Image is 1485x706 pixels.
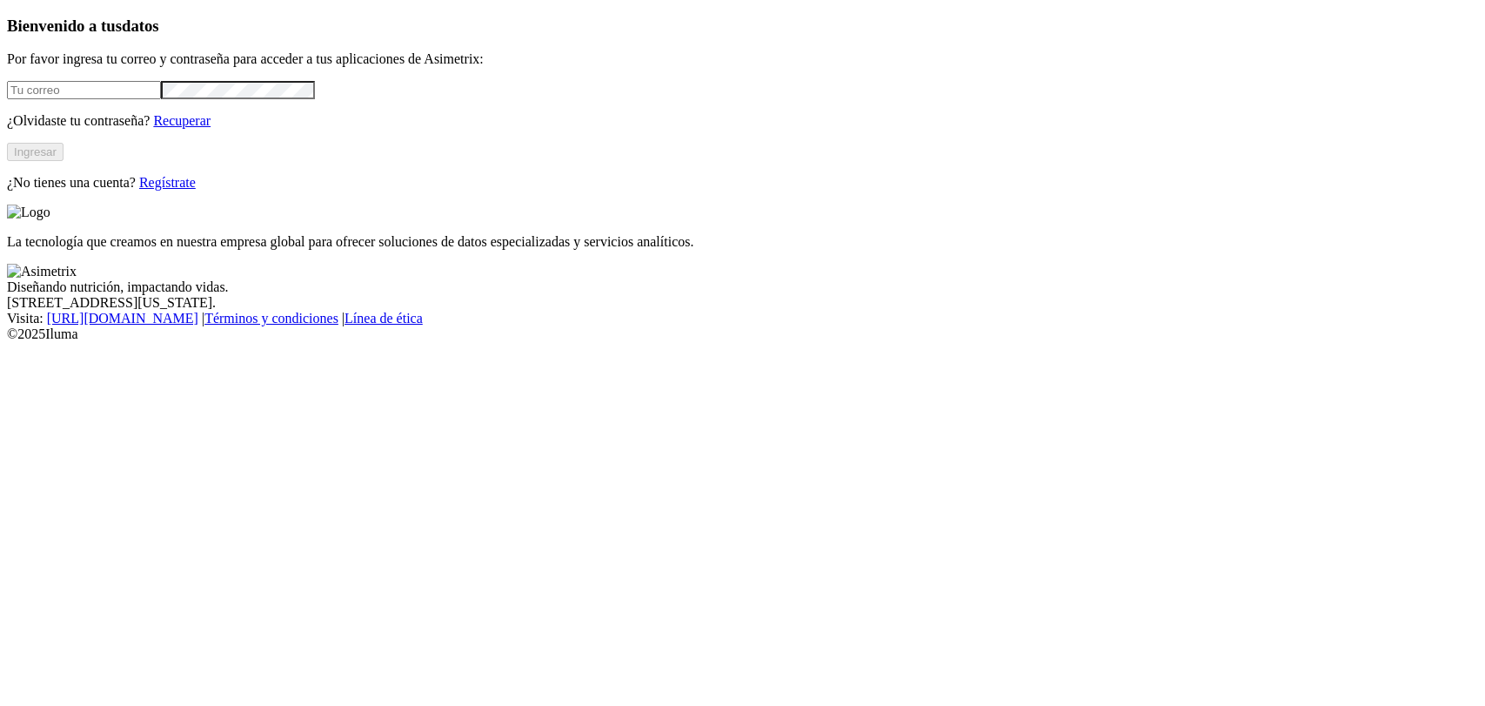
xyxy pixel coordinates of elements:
p: ¿No tienes una cuenta? [7,175,1478,191]
div: Visita : | | [7,311,1478,326]
p: Por favor ingresa tu correo y contraseña para acceder a tus aplicaciones de Asimetrix: [7,51,1478,67]
p: ¿Olvidaste tu contraseña? [7,113,1478,129]
a: [URL][DOMAIN_NAME] [47,311,198,326]
button: Ingresar [7,143,64,161]
div: © 2025 Iluma [7,326,1478,342]
div: Diseñando nutrición, impactando vidas. [7,279,1478,295]
div: [STREET_ADDRESS][US_STATE]. [7,295,1478,311]
p: La tecnología que creamos en nuestra empresa global para ofrecer soluciones de datos especializad... [7,234,1478,250]
a: Términos y condiciones [204,311,338,326]
a: Regístrate [139,175,196,190]
a: Línea de ética [344,311,423,326]
h3: Bienvenido a tus [7,17,1478,36]
input: Tu correo [7,81,161,99]
img: Logo [7,205,50,220]
img: Asimetrix [7,264,77,279]
a: Recuperar [153,113,211,128]
span: datos [122,17,159,35]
